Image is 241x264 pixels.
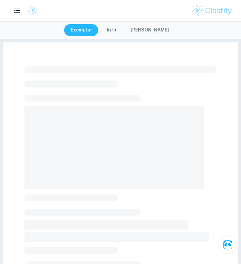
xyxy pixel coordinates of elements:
img: Clastify logo [28,6,38,16]
button: Exemplar [64,24,99,36]
button: Info [100,24,123,36]
button: [PERSON_NAME] [124,24,176,36]
button: Ask Clai [219,236,237,254]
a: Clastify logo [24,6,38,16]
img: Clastify logo [191,4,233,17]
